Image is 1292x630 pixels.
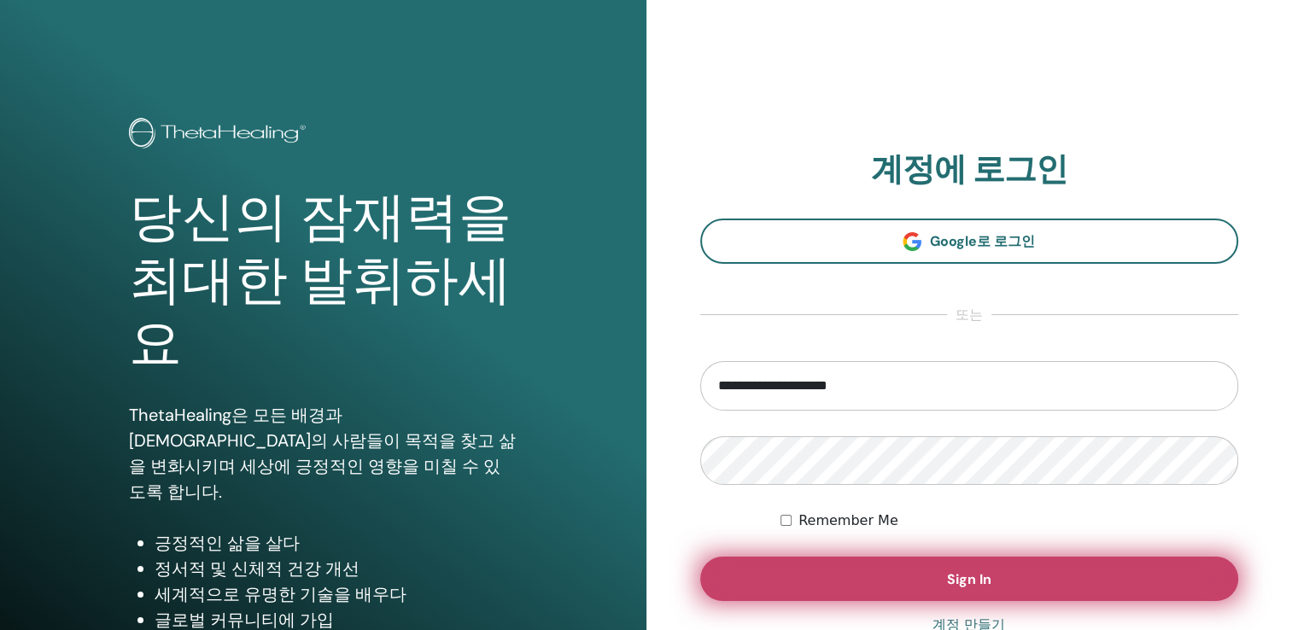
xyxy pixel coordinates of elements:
h1: 당신의 잠재력을 최대한 발휘하세요 [129,186,517,376]
button: Sign In [700,557,1239,601]
li: 세계적으로 유명한 기술을 배우다 [155,581,517,607]
p: ThetaHealing은 모든 배경과 [DEMOGRAPHIC_DATA]의 사람들이 목적을 찾고 삶을 변화시키며 세상에 긍정적인 영향을 미칠 수 있도록 합니다. [129,402,517,505]
label: Remember Me [798,510,898,531]
li: 정서적 및 신체적 건강 개선 [155,556,517,581]
li: 긍정적인 삶을 살다 [155,530,517,556]
a: Google로 로그인 [700,219,1239,264]
div: Keep me authenticated indefinitely or until I manually logout [780,510,1238,531]
span: Sign In [947,570,991,588]
h2: 계정에 로그인 [700,150,1239,190]
span: 또는 [947,305,991,325]
span: Google로 로그인 [930,232,1035,250]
